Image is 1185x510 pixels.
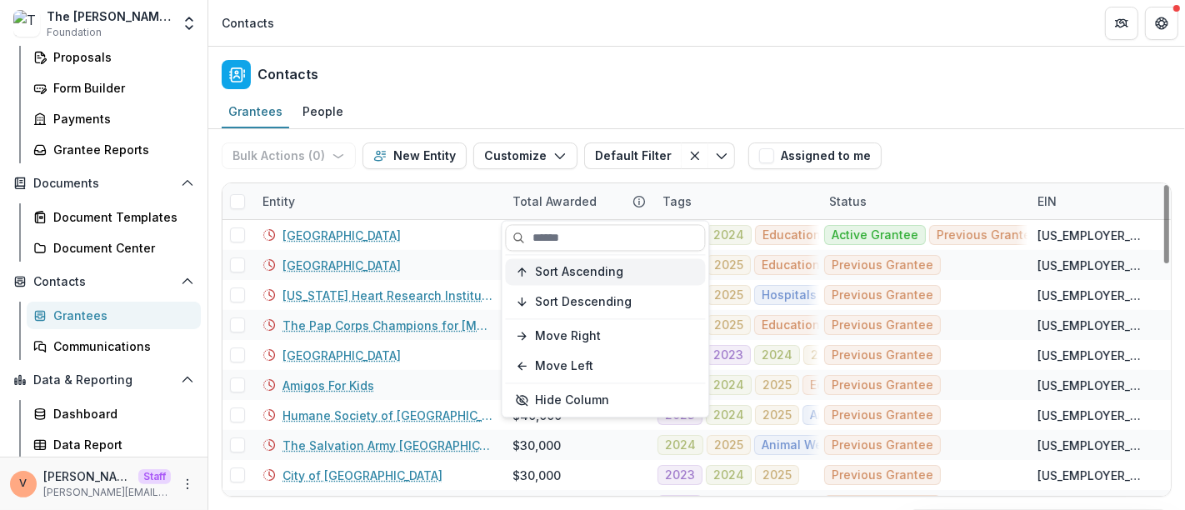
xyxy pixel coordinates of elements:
button: Partners [1105,7,1138,40]
div: Entity [252,192,305,210]
span: Sort Ascending [535,265,623,279]
p: [PERSON_NAME] [43,467,132,485]
span: Previous Grantee [937,228,1038,242]
div: Payments [53,110,187,127]
a: Amigos For Kids [282,377,374,394]
span: Data & Reporting [33,373,174,387]
button: Open Documents [7,170,201,197]
a: People [296,96,350,128]
a: [GEOGRAPHIC_DATA] [282,347,401,364]
span: Sort Descending [535,295,632,309]
button: Hide Column [505,387,705,413]
span: 2024 [762,348,792,362]
button: New Entity [362,142,467,169]
a: Humane Society of [GEOGRAPHIC_DATA] [282,407,492,424]
img: The Brunetti Foundation [13,10,40,37]
span: 2023 [665,468,695,482]
button: More [177,474,197,494]
span: Previous Grantee [832,348,933,362]
div: Entity [252,183,502,219]
div: Communications [53,337,187,355]
span: 2024 [713,378,744,392]
button: Sort Descending [505,288,705,315]
a: Form Builder [27,74,201,102]
div: Total Awarded [502,192,607,210]
div: [US_EMPLOYER_IDENTIFICATION_NUMBER] [1037,227,1142,244]
span: 2025 [714,288,743,302]
div: [US_EMPLOYER_IDENTIFICATION_NUMBER] [1037,377,1142,394]
a: Grantees [27,302,201,329]
div: Status [819,183,1027,219]
span: Education and [GEOGRAPHIC_DATA] [762,258,967,272]
a: City of [GEOGRAPHIC_DATA] [282,467,442,484]
div: [US_EMPLOYER_IDENTIFICATION_NUMBER] [1037,257,1142,274]
div: Tags [652,183,819,219]
div: Venkat [20,478,27,489]
span: 2024 [665,438,696,452]
button: Customize [473,142,577,169]
a: Document Templates [27,203,201,231]
div: [US_EMPLOYER_IDENTIFICATION_NUMBER] [1037,347,1142,364]
a: Dashboard [27,400,201,427]
h2: Contacts [257,67,318,82]
a: Communications [27,332,201,360]
a: [GEOGRAPHIC_DATA] [282,227,401,244]
span: Previous Grantee [832,408,933,422]
span: Previous Grantee [832,378,933,392]
span: Previous Grantee [832,258,933,272]
span: 2025 [762,378,792,392]
button: Open entity switcher [177,7,201,40]
span: 2025 [714,318,743,332]
span: 2025 [714,438,743,452]
div: Grantee Reports [53,141,187,158]
div: The [PERSON_NAME] Foundation [47,7,171,25]
button: Default Filter [584,142,682,169]
div: [US_EMPLOYER_IDENTIFICATION_NUMBER] [1037,407,1142,424]
a: The Pap Corps Champions for [MEDICAL_DATA] Research [282,317,492,334]
span: Foundation [47,25,102,40]
span: Active Grantee [832,228,918,242]
a: Grantee Reports [27,136,201,163]
p: [PERSON_NAME][EMAIL_ADDRESS][DOMAIN_NAME] [43,485,171,500]
span: 2024 [713,228,744,242]
button: Clear filter [682,142,708,169]
button: Sort Ascending [505,258,705,285]
button: Toggle menu [708,142,735,169]
div: EIN [1027,183,1152,219]
button: Bulk Actions (0) [222,142,356,169]
a: Grantees [222,96,289,128]
span: Education and [GEOGRAPHIC_DATA] [762,318,967,332]
div: [US_EMPLOYER_IDENTIFICATION_NUMBER] [1037,317,1142,334]
button: Move Right [505,322,705,349]
span: Previous Grantee [832,288,933,302]
a: The Salvation Army [GEOGRAPHIC_DATA] [282,437,492,454]
span: 2023 [713,348,743,362]
span: Contacts [33,275,174,289]
span: Previous Grantee [832,438,933,452]
div: People [296,99,350,123]
div: Form Builder [53,79,187,97]
a: [GEOGRAPHIC_DATA] [282,257,401,274]
div: Data Report [53,436,187,453]
div: Total Awarded [502,183,652,219]
a: Payments [27,105,201,132]
div: Grantees [222,99,289,123]
div: Dashboard [53,405,187,422]
span: Hospitals and Medical Research [762,288,951,302]
a: Document Center [27,234,201,262]
div: Contacts [222,14,274,32]
div: Status [819,192,877,210]
button: Open Contacts [7,268,201,295]
button: Get Help [1145,7,1178,40]
div: EIN [1027,192,1067,210]
span: 2025 [714,258,743,272]
p: Staff [138,469,171,484]
span: Previous Grantee [832,318,933,332]
nav: breadcrumb [215,11,281,35]
span: 2025 [762,408,792,422]
div: [US_EMPLOYER_IDENTIFICATION_NUMBER] [1037,287,1142,304]
span: Animal Welfare [762,438,850,452]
